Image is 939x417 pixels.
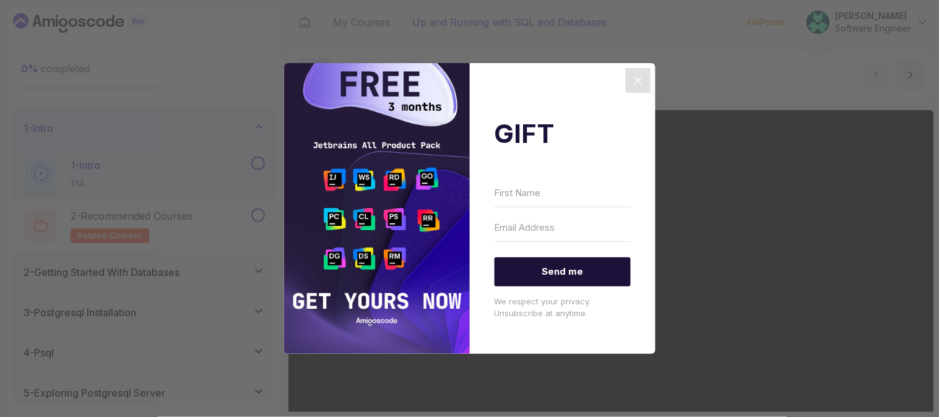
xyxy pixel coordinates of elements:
[495,296,631,320] p: We respect your privacy. Unsubscribe at anytime.
[495,257,631,286] button: Send me
[495,179,631,207] input: First Name
[495,213,631,242] input: Email Address
[495,114,631,153] h2: GIFT
[626,68,651,93] button: Close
